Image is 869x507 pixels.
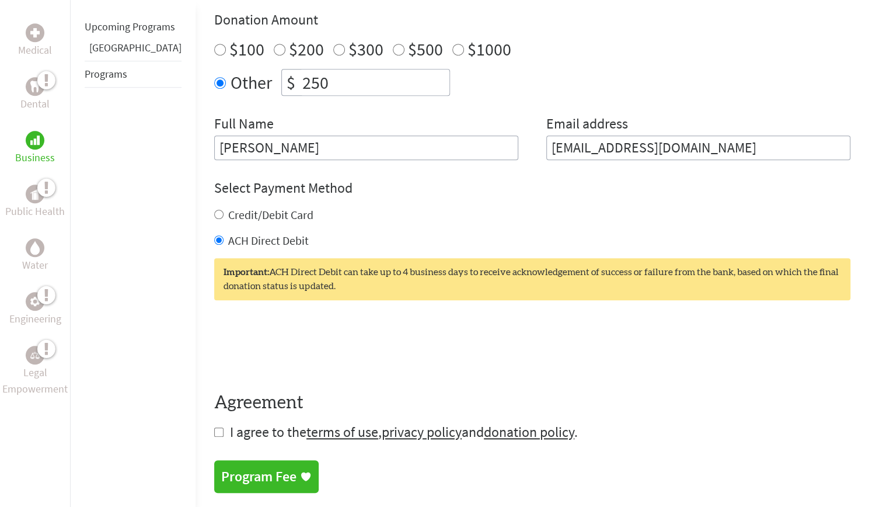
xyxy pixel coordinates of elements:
[30,352,40,359] img: Legal Empowerment
[9,311,61,327] p: Engineering
[282,70,300,95] div: $
[30,297,40,306] img: Engineering
[229,38,264,60] label: $100
[484,423,574,441] a: donation policy
[546,114,628,136] label: Email address
[230,423,578,441] span: I agree to the , and .
[224,268,269,277] strong: Important:
[467,38,511,60] label: $1000
[214,324,392,369] iframe: reCAPTCHA
[26,131,44,150] div: Business
[5,203,65,220] p: Public Health
[22,238,48,273] a: WaterWater
[300,70,449,95] input: Enter Amount
[214,460,319,493] a: Program Fee
[15,150,55,166] p: Business
[85,20,175,33] a: Upcoming Programs
[546,136,850,160] input: Your Email
[85,67,127,81] a: Programs
[26,292,44,311] div: Engineering
[30,28,40,37] img: Medical
[85,40,182,61] li: Panama
[89,41,182,54] a: [GEOGRAPHIC_DATA]
[228,207,313,222] label: Credit/Debit Card
[26,23,44,42] div: Medical
[306,423,378,441] a: terms of use
[5,185,65,220] a: Public HealthPublic Health
[214,393,850,414] h4: Agreement
[2,346,68,397] a: Legal EmpowermentLegal Empowerment
[26,346,44,364] div: Legal Empowerment
[348,38,383,60] label: $300
[20,77,50,112] a: DentalDental
[22,257,48,273] p: Water
[30,188,40,200] img: Public Health
[85,61,182,88] li: Programs
[15,131,55,166] a: BusinessBusiness
[9,292,61,327] a: EngineeringEngineering
[18,23,52,58] a: MedicalMedical
[214,114,274,136] label: Full Name
[289,38,324,60] label: $200
[30,136,40,145] img: Business
[382,423,462,441] a: privacy policy
[214,11,850,29] h4: Donation Amount
[85,14,182,40] li: Upcoming Programs
[26,77,44,96] div: Dental
[228,233,309,248] label: ACH Direct Debit
[214,179,850,197] h4: Select Payment Method
[214,136,518,160] input: Enter Full Name
[221,467,296,486] div: Program Fee
[231,69,272,96] label: Other
[30,241,40,254] img: Water
[2,364,68,397] p: Legal Empowerment
[20,96,50,112] p: Dental
[26,238,44,257] div: Water
[30,81,40,92] img: Dental
[214,258,850,300] div: ACH Direct Debit can take up to 4 business days to receive acknowledgement of success or failure ...
[408,38,443,60] label: $500
[26,185,44,203] div: Public Health
[18,42,52,58] p: Medical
